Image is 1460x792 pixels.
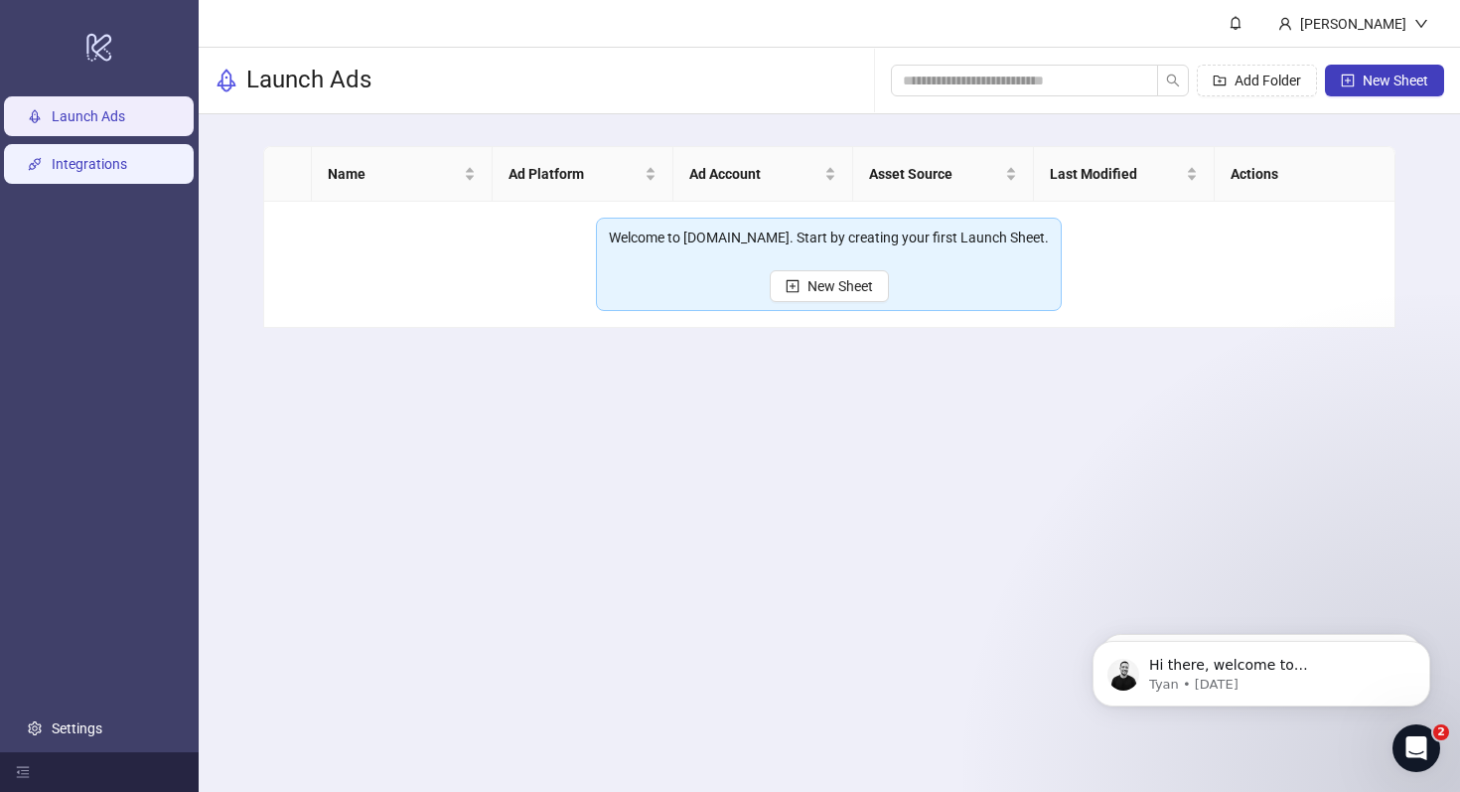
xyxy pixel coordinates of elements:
[770,270,889,302] button: New Sheet
[786,279,800,293] span: plus-square
[807,278,873,294] span: New Sheet
[1063,599,1460,738] iframe: Intercom notifications message
[869,163,1001,185] span: Asset Source
[1235,73,1301,88] span: Add Folder
[1278,17,1292,31] span: user
[1341,74,1355,87] span: plus-square
[1197,65,1317,96] button: Add Folder
[1414,17,1428,31] span: down
[1034,147,1215,202] th: Last Modified
[1166,74,1180,87] span: search
[52,108,125,124] a: Launch Ads
[328,163,460,185] span: Name
[853,147,1034,202] th: Asset Source
[509,163,641,185] span: Ad Platform
[1433,724,1449,740] span: 2
[215,69,238,92] span: rocket
[609,227,1049,248] div: Welcome to [DOMAIN_NAME]. Start by creating your first Launch Sheet.
[312,147,493,202] th: Name
[1213,74,1227,87] span: folder-add
[246,65,371,96] h3: Launch Ads
[1392,724,1440,772] iframe: Intercom live chat
[16,765,30,779] span: menu-fold
[1325,65,1444,96] button: New Sheet
[52,720,102,736] a: Settings
[689,163,821,185] span: Ad Account
[493,147,673,202] th: Ad Platform
[1229,16,1242,30] span: bell
[1050,163,1182,185] span: Last Modified
[1215,147,1395,202] th: Actions
[1363,73,1428,88] span: New Sheet
[1292,13,1414,35] div: [PERSON_NAME]
[673,147,854,202] th: Ad Account
[52,156,127,172] a: Integrations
